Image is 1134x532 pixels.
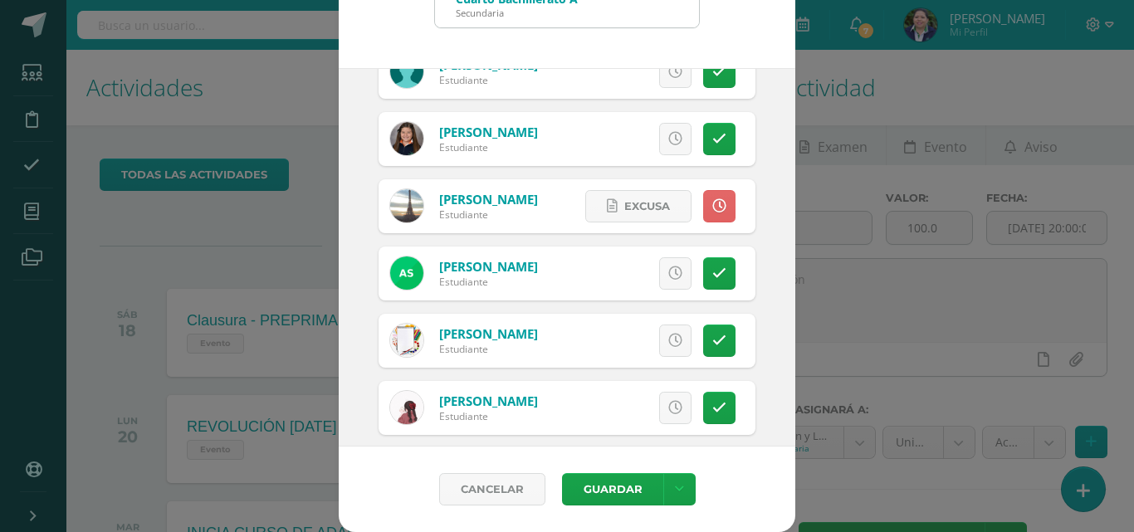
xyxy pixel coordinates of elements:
[439,275,538,289] div: Estudiante
[456,7,578,19] div: Secundaria
[439,258,538,275] a: [PERSON_NAME]
[439,140,538,154] div: Estudiante
[439,325,538,342] a: [PERSON_NAME]
[585,190,692,222] a: Excusa
[562,473,663,505] button: Guardar
[439,73,538,87] div: Estudiante
[439,409,538,423] div: Estudiante
[390,256,423,290] img: c90ad295cacfab01997c40af2d218eed.png
[624,191,670,222] span: Excusa
[390,55,423,88] img: 362af9dffe5e549287dcee1ade4ee903.png
[439,191,538,207] a: [PERSON_NAME]
[439,124,538,140] a: [PERSON_NAME]
[390,324,423,357] img: ef7c91fce7232e5e25df4f31839c5d25.png
[439,207,538,222] div: Estudiante
[390,122,423,155] img: 474c852afda062e7d2b10bd1b8872a97.png
[439,473,545,505] a: Cancelar
[439,393,538,409] a: [PERSON_NAME]
[390,189,423,222] img: f48dfa0dcac555c6ac2287bfcf2f6c35.png
[439,342,538,356] div: Estudiante
[390,391,423,424] img: 43f69041fa05316a2833c55af6bcda5c.png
